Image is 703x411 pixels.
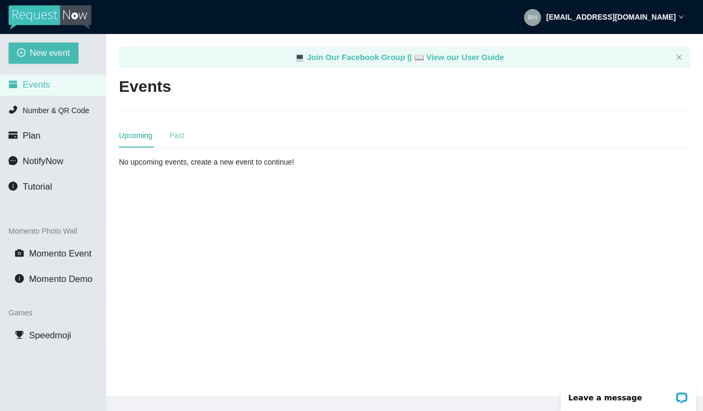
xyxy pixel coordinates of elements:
[15,274,24,283] span: info-circle
[414,53,424,62] span: laptop
[29,330,71,340] span: Speedmoji
[30,46,70,59] span: New event
[169,130,184,141] div: Past
[23,182,52,192] span: Tutorial
[29,274,92,284] span: Momento Demo
[119,76,171,98] h2: Events
[8,131,18,140] span: credit-card
[676,54,682,61] button: close
[679,14,684,20] span: down
[17,48,25,58] span: plus-circle
[23,156,63,166] span: NotifyNow
[23,80,50,90] span: Events
[295,53,414,62] a: laptop Join Our Facebook Group ||
[8,182,18,191] span: info-circle
[15,249,24,258] span: camera
[23,106,89,115] span: Number & QR Code
[8,80,18,89] span: calendar
[23,131,41,141] span: Plan
[15,330,24,339] span: trophy
[29,249,92,259] span: Momento Event
[119,130,152,141] div: Upcoming
[8,42,79,64] button: plus-circleNew event
[8,156,18,165] span: message
[554,378,703,411] iframe: LiveChat chat widget
[295,53,305,62] span: laptop
[8,5,91,30] img: RequestNow
[524,9,541,26] img: aaa7bb0bfbf9eacfe7a42b5dcf2cbb08
[414,53,504,62] a: laptop View our User Guide
[8,105,18,114] span: phone
[546,13,676,21] strong: [EMAIL_ADDRESS][DOMAIN_NAME]
[119,156,304,168] div: No upcoming events, create a new event to continue!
